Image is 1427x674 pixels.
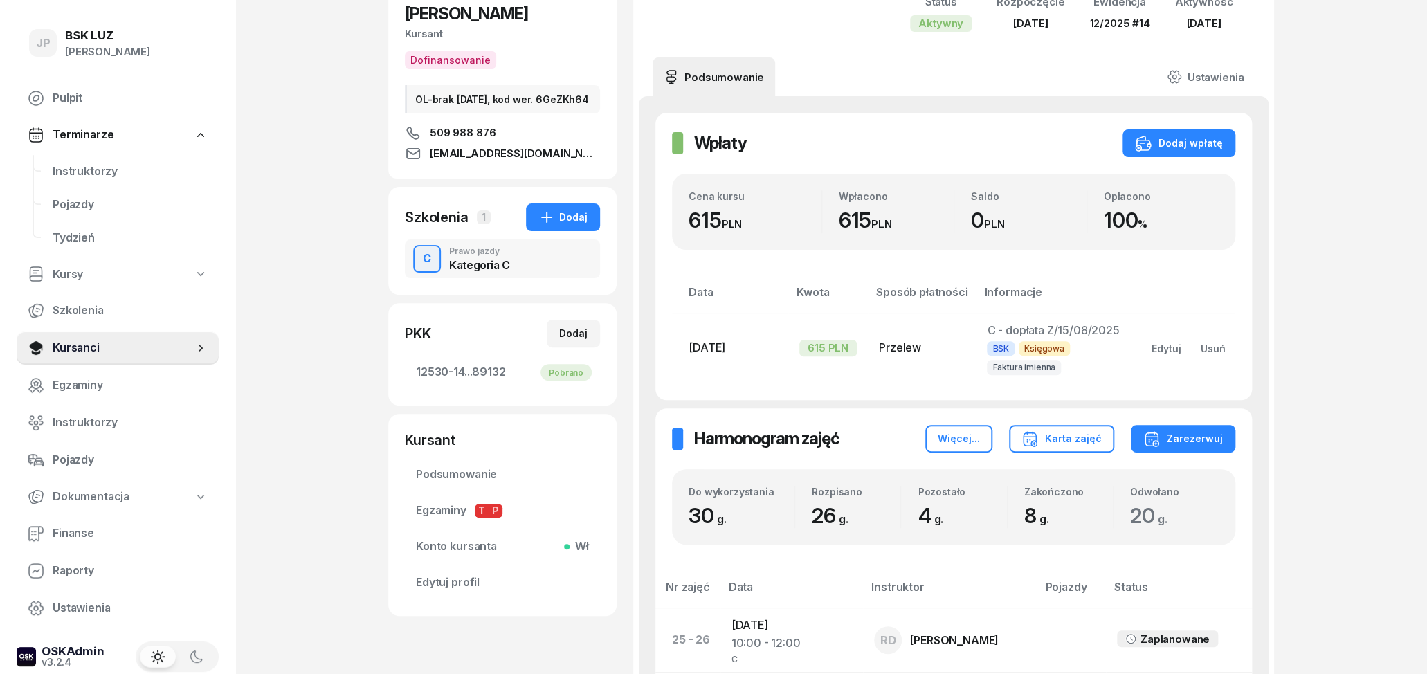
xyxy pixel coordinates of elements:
th: Sposób płatności [868,283,976,313]
button: Więcej... [925,425,992,453]
span: [DATE] [689,340,725,354]
small: g. [717,512,727,526]
th: Data [672,283,788,313]
a: Podsumowanie [405,458,600,491]
span: Faktura imienna [987,360,1061,374]
small: PLN [871,217,892,230]
span: Podsumowanie [416,466,589,484]
th: Pojazdy [1037,578,1105,608]
span: Finanse [53,525,208,543]
div: Do wykorzystania [689,486,794,498]
span: 1 [477,210,491,224]
div: Cena kursu [689,190,821,202]
span: Raporty [53,562,208,580]
td: 25 - 26 [655,608,720,673]
span: [DATE] [1013,17,1048,30]
div: Usuń [1201,343,1226,354]
a: Egzaminy [17,369,219,402]
div: 12/2025 #14 [1089,15,1149,33]
a: Finanse [17,517,219,550]
div: Szkolenia [405,208,469,227]
div: BSK LUZ [65,30,150,42]
div: Dodaj [538,209,588,226]
span: [PERSON_NAME] [405,3,528,24]
th: Status [1106,578,1252,608]
div: 615 [839,208,954,233]
div: Kursant [405,25,600,43]
span: Konto kursanta [416,538,589,556]
div: [DATE] [1174,15,1233,33]
span: 12530-14...89132 [416,363,589,381]
span: Edytuj profil [416,574,589,592]
a: Tydzień [42,221,219,255]
button: Dodaj [526,203,600,231]
small: % [1138,217,1147,230]
a: Pojazdy [17,444,219,477]
div: OL-brak [DATE], kod wer. 6GeZKh64 [405,85,600,113]
div: Zakończono [1024,486,1113,498]
span: Wł [570,538,589,556]
div: Dodaj wpłatę [1135,135,1223,152]
div: C [731,652,853,664]
span: 26 [812,503,855,528]
a: 12530-14...89132Pobrano [405,356,600,389]
a: [EMAIL_ADDRESS][DOMAIN_NAME] [405,145,600,162]
small: g. [1157,512,1167,526]
small: g. [934,512,943,526]
div: Wpłacono [839,190,954,202]
th: Kwota [788,283,868,313]
div: Odwołano [1130,486,1219,498]
span: JP [36,37,51,49]
div: Więcej... [938,430,980,447]
div: Karta zajęć [1021,430,1102,447]
span: Egzaminy [53,376,208,394]
span: BSK [987,341,1015,356]
small: PLN [984,217,1005,230]
h2: Wpłaty [694,132,747,154]
div: Pobrano [540,364,592,381]
a: 509 988 876 [405,125,600,141]
span: Instruktorzy [53,414,208,432]
span: P [489,504,502,518]
span: [EMAIL_ADDRESS][DOMAIN_NAME] [430,145,600,162]
span: 30 [689,503,733,528]
button: CPrawo jazdyKategoria C [405,239,600,278]
div: Aktywny [910,15,972,32]
a: Pulpit [17,82,219,115]
div: 615 [689,208,821,233]
span: Kursanci [53,339,194,357]
span: Ustawienia [53,599,208,617]
button: Edytuj [1142,337,1191,360]
span: Pojazdy [53,196,208,214]
h2: Harmonogram zajęć [694,428,839,450]
span: Instruktorzy [53,163,208,181]
div: Zarezerwuj [1143,430,1223,447]
span: Tydzień [53,229,208,247]
span: Pojazdy [53,451,208,469]
small: PLN [722,217,743,230]
div: v3.2.4 [42,657,104,667]
span: 4 [918,503,950,528]
button: Dodaj [547,320,600,347]
span: Terminarze [53,126,113,144]
span: RD [880,635,896,646]
div: Kursant [405,430,600,450]
a: Konto kursantaWł [405,530,600,563]
button: Dofinansowanie [405,51,496,69]
span: Kursy [53,266,83,284]
th: Instruktor [863,578,1037,608]
button: Karta zajęć [1009,425,1114,453]
div: 10:00 - 12:00 [731,635,853,653]
div: Prawo jazdy [449,247,510,255]
button: C [413,245,441,273]
a: Kursanci [17,331,219,365]
div: Pozostało [918,486,1006,498]
div: Rozpisano [812,486,900,498]
div: 0 [971,208,1087,233]
small: g. [839,512,848,526]
a: Edytuj profil [405,566,600,599]
div: Opłacono [1104,190,1219,202]
span: T [475,504,489,518]
span: 509 988 876 [430,125,496,141]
